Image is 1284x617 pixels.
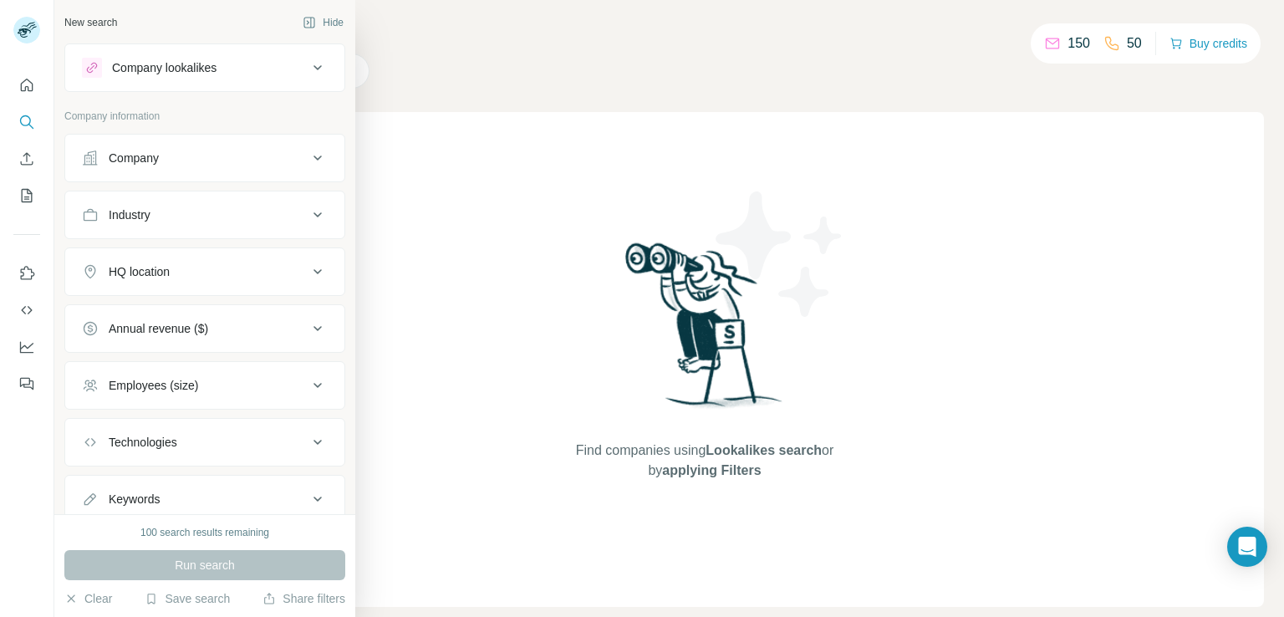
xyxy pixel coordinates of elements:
[1227,527,1267,567] div: Open Intercom Messenger
[13,332,40,362] button: Dashboard
[1127,33,1142,54] p: 50
[145,20,1264,43] h4: Search
[571,441,838,481] span: Find companies using or by
[1067,33,1090,54] p: 150
[65,138,344,178] button: Company
[291,10,355,35] button: Hide
[262,590,345,607] button: Share filters
[109,320,208,337] div: Annual revenue ($)
[618,238,792,425] img: Surfe Illustration - Woman searching with binoculars
[109,150,159,166] div: Company
[13,258,40,288] button: Use Surfe on LinkedIn
[109,207,150,223] div: Industry
[13,70,40,100] button: Quick start
[13,295,40,325] button: Use Surfe API
[65,308,344,349] button: Annual revenue ($)
[13,144,40,174] button: Enrich CSV
[13,107,40,137] button: Search
[705,179,855,329] img: Surfe Illustration - Stars
[13,369,40,399] button: Feedback
[140,525,269,540] div: 100 search results remaining
[662,463,761,477] span: applying Filters
[65,479,344,519] button: Keywords
[109,491,160,507] div: Keywords
[65,252,344,292] button: HQ location
[1169,32,1247,55] button: Buy credits
[65,195,344,235] button: Industry
[706,443,822,457] span: Lookalikes search
[65,48,344,88] button: Company lookalikes
[64,109,345,124] p: Company information
[109,434,177,451] div: Technologies
[109,377,198,394] div: Employees (size)
[13,181,40,211] button: My lists
[64,15,117,30] div: New search
[65,422,344,462] button: Technologies
[65,365,344,405] button: Employees (size)
[109,263,170,280] div: HQ location
[64,590,112,607] button: Clear
[112,59,217,76] div: Company lookalikes
[145,590,230,607] button: Save search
